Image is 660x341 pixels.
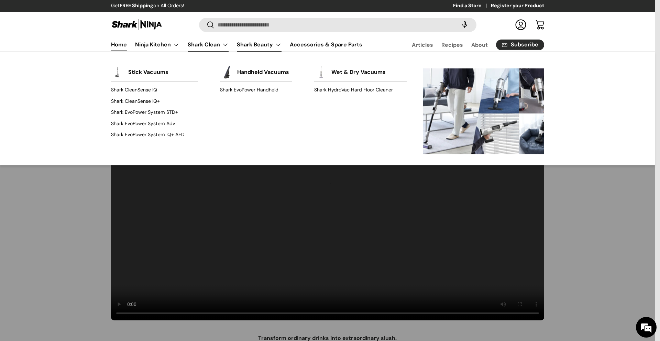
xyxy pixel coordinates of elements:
[233,38,286,52] summary: Shark Beauty
[496,40,544,50] a: Subscribe
[120,2,153,9] strong: FREE Shipping
[111,38,362,52] nav: Primary
[454,17,476,32] speech-search-button: Search by voice
[471,38,488,52] a: About
[111,38,127,51] a: Home
[491,2,544,10] a: Register your Product
[36,38,115,47] div: Chat with us now
[453,2,491,10] a: Find a Store
[111,2,184,10] p: Get on All Orders!
[3,188,131,212] textarea: Type your message and hit 'Enter'
[395,38,544,52] nav: Secondary
[184,38,233,52] summary: Shark Clean
[412,38,433,52] a: Articles
[111,18,163,31] img: Shark Ninja Philippines
[113,3,129,20] div: Minimize live chat window
[511,42,538,47] span: Subscribe
[131,38,184,52] summary: Ninja Kitchen
[441,38,463,52] a: Recipes
[290,38,362,51] a: Accessories & Spare Parts
[40,87,95,156] span: We're online!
